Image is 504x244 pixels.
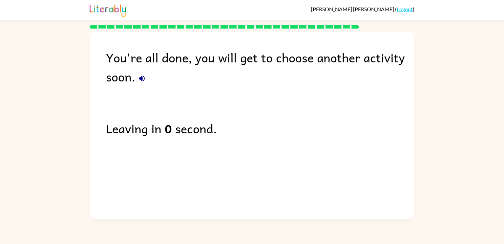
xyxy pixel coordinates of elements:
div: Leaving in second. [106,119,414,138]
img: Literably [90,3,126,17]
div: You're all done, you will get to choose another activity soon. [106,48,414,86]
span: [PERSON_NAME] [PERSON_NAME] [311,6,395,12]
b: 0 [165,119,172,138]
a: Logout [397,6,413,12]
div: ( ) [311,6,414,12]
